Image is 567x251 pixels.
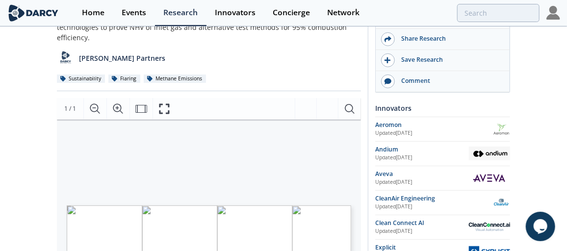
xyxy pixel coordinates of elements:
[375,100,510,117] div: Innovators
[526,212,557,241] iframe: chat widget
[375,194,493,203] div: CleanAir Engineering
[493,194,510,211] img: CleanAir Engineering
[395,34,505,43] div: Share Research
[375,178,469,186] div: Updated [DATE]
[57,75,105,83] div: Sustainability
[163,9,198,17] div: Research
[375,121,493,129] div: Aeromon
[108,75,140,83] div: Flaring
[57,12,361,43] div: Options for flare efficiency monitoring to comply with OOOOb requirements, including technologies...
[375,121,510,138] a: Aeromon Updated[DATE] Aeromon
[375,129,493,137] div: Updated [DATE]
[375,170,510,187] a: Aveva Updated[DATE] Aveva
[375,194,510,211] a: CleanAir Engineering Updated[DATE] CleanAir Engineering
[375,219,510,236] a: Clean Connect AI Updated[DATE] Clean Connect AI
[469,147,510,160] img: Andium
[469,170,510,187] img: Aveva
[395,55,505,64] div: Save Research
[375,203,493,211] div: Updated [DATE]
[375,219,469,227] div: Clean Connect AI
[493,121,510,138] img: Aeromon
[144,75,206,83] div: Methane Emissions
[82,9,104,17] div: Home
[327,9,360,17] div: Network
[395,76,505,85] div: Comment
[375,227,469,235] div: Updated [DATE]
[7,4,60,22] img: logo-wide.svg
[546,6,560,20] img: Profile
[215,9,256,17] div: Innovators
[375,145,469,154] div: Andium
[375,170,469,178] div: Aveva
[122,9,146,17] div: Events
[469,223,510,231] img: Clean Connect AI
[375,145,510,162] a: Andium Updated[DATE] Andium
[273,9,310,17] div: Concierge
[457,4,540,22] input: Advanced Search
[375,154,469,162] div: Updated [DATE]
[79,53,166,63] p: [PERSON_NAME] Partners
